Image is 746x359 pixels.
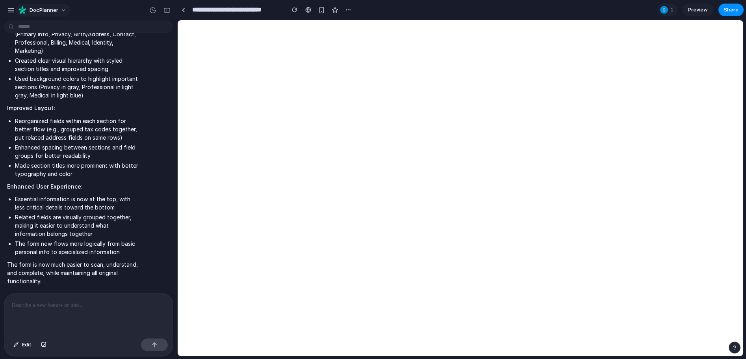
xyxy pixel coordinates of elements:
li: Made section titles more prominent with better typography and color [15,161,139,178]
li: Reorganized fields within each section for better flow (e.g., grouped tax codes together, put rel... [15,117,139,142]
p: The form is now much easier to scan, understand, and complete, while maintaining all original fun... [7,260,139,285]
span: Edit [22,341,32,349]
li: Essential information is now at the top, with less critical details toward the bottom [15,195,139,211]
span: DocPlanner [30,6,58,14]
li: Enhanced spacing between sections and field groups for better readability [15,143,139,160]
span: Share [724,6,739,14]
span: Preview [688,6,708,14]
li: The form now flows more logically from basic personal info to specialized information [15,239,139,256]
li: Related fields are visually grouped together, making it easier to understand what information bel... [15,213,139,238]
strong: Enhanced User Experience: [7,183,83,190]
button: DocPlanner [15,4,71,17]
strong: Improved Layout: [7,105,55,111]
li: Grouped related fields into 9 logical sections (Primary Info, Privacy, Birth/Address, Contact, Pr... [15,22,139,55]
li: Used background colors to highlight important sections (Privacy in gray, Professional in light gr... [15,75,139,99]
span: 1 [670,6,676,14]
li: Created clear visual hierarchy with styled section titles and improved spacing [15,56,139,73]
button: Edit [9,338,35,351]
button: Share [718,4,744,16]
div: 1 [658,4,677,16]
a: Preview [682,4,714,16]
